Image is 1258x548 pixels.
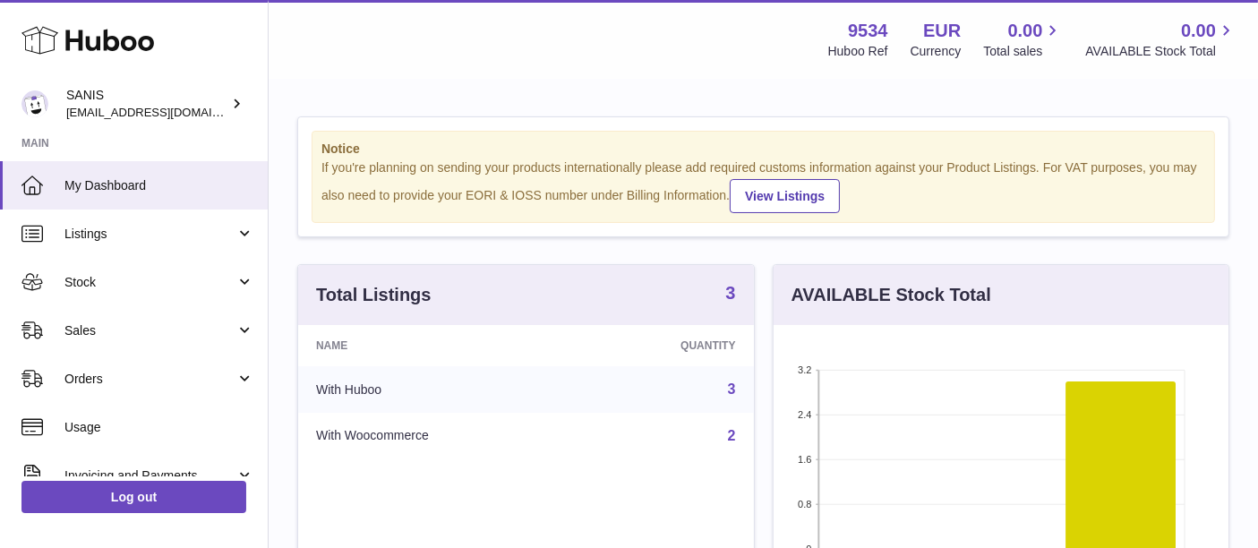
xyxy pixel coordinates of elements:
strong: EUR [923,19,961,43]
a: 3 [728,381,736,397]
span: 0.00 [1008,19,1043,43]
span: My Dashboard [64,177,254,194]
span: 0.00 [1181,19,1216,43]
div: Currency [911,43,962,60]
text: 2.4 [798,409,811,420]
div: SANIS [66,87,227,121]
img: internalAdmin-9534@internal.huboo.com [21,90,48,117]
text: 1.6 [798,454,811,465]
a: 2 [728,428,736,443]
th: Name [298,325,581,366]
strong: 9534 [848,19,888,43]
span: Orders [64,371,235,388]
strong: Notice [321,141,1205,158]
span: Listings [64,226,235,243]
span: Total sales [983,43,1063,60]
span: Usage [64,419,254,436]
text: 3.2 [798,364,811,375]
span: Sales [64,322,235,339]
h3: AVAILABLE Stock Total [792,283,991,307]
div: If you're planning on sending your products internationally please add required customs informati... [321,159,1205,213]
a: 0.00 AVAILABLE Stock Total [1085,19,1237,60]
strong: 3 [725,284,735,302]
a: Log out [21,481,246,513]
text: 0.8 [798,499,811,509]
span: [EMAIL_ADDRESS][DOMAIN_NAME] [66,105,263,119]
a: 3 [725,284,735,305]
td: With Huboo [298,366,581,413]
span: AVAILABLE Stock Total [1085,43,1237,60]
a: View Listings [730,179,840,213]
span: Stock [64,274,235,291]
span: Invoicing and Payments [64,467,235,484]
a: 0.00 Total sales [983,19,1063,60]
div: Huboo Ref [828,43,888,60]
th: Quantity [581,325,754,366]
td: With Woocommerce [298,413,581,459]
h3: Total Listings [316,283,432,307]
